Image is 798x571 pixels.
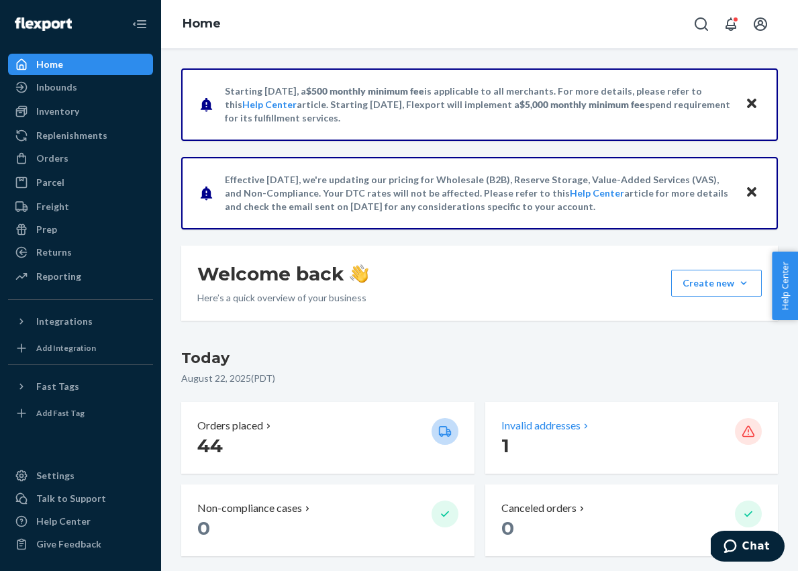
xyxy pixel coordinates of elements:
[485,484,779,556] button: Canceled orders 0
[688,11,715,38] button: Open Search Box
[183,16,221,31] a: Home
[181,372,778,385] p: August 22, 2025 ( PDT )
[519,99,645,110] span: $5,000 monthly minimum fee
[306,85,424,97] span: $500 monthly minimum fee
[8,242,153,263] a: Returns
[711,531,785,564] iframe: Opens a widget where you can chat to one of our agents
[671,270,762,297] button: Create new
[197,291,368,305] p: Here’s a quick overview of your business
[8,488,153,509] button: Talk to Support
[36,469,74,482] div: Settings
[717,11,744,38] button: Open notifications
[8,219,153,240] a: Prep
[36,270,81,283] div: Reporting
[8,403,153,424] a: Add Fast Tag
[570,187,624,199] a: Help Center
[8,338,153,359] a: Add Integration
[36,315,93,328] div: Integrations
[181,484,475,556] button: Non-compliance cases 0
[197,434,223,457] span: 44
[743,183,760,203] button: Close
[36,81,77,94] div: Inbounds
[36,105,79,118] div: Inventory
[36,537,101,551] div: Give Feedback
[501,517,514,539] span: 0
[36,380,79,393] div: Fast Tags
[501,501,577,516] p: Canceled orders
[8,311,153,332] button: Integrations
[15,17,72,31] img: Flexport logo
[36,200,69,213] div: Freight
[225,85,732,125] p: Starting [DATE], a is applicable to all merchants. For more details, please refer to this article...
[197,517,210,539] span: 0
[36,342,96,354] div: Add Integration
[36,492,106,505] div: Talk to Support
[36,407,85,419] div: Add Fast Tag
[8,172,153,193] a: Parcel
[36,223,57,236] div: Prep
[36,58,63,71] div: Home
[8,376,153,397] button: Fast Tags
[181,402,475,474] button: Orders placed 44
[8,266,153,287] a: Reporting
[197,418,263,433] p: Orders placed
[36,176,64,189] div: Parcel
[772,252,798,320] button: Help Center
[485,402,779,474] button: Invalid addresses 1
[197,262,368,286] h1: Welcome back
[242,99,297,110] a: Help Center
[225,173,732,213] p: Effective [DATE], we're updating our pricing for Wholesale (B2B), Reserve Storage, Value-Added Se...
[743,95,760,114] button: Close
[8,533,153,555] button: Give Feedback
[36,129,107,142] div: Replenishments
[501,418,581,433] p: Invalid addresses
[8,54,153,75] a: Home
[8,76,153,98] a: Inbounds
[8,511,153,532] a: Help Center
[747,11,774,38] button: Open account menu
[36,152,68,165] div: Orders
[36,246,72,259] div: Returns
[501,434,509,457] span: 1
[36,515,91,528] div: Help Center
[8,465,153,486] a: Settings
[181,348,778,369] h3: Today
[172,5,232,44] ol: breadcrumbs
[350,264,368,283] img: hand-wave emoji
[126,11,153,38] button: Close Navigation
[8,196,153,217] a: Freight
[197,501,302,516] p: Non-compliance cases
[8,125,153,146] a: Replenishments
[8,101,153,122] a: Inventory
[8,148,153,169] a: Orders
